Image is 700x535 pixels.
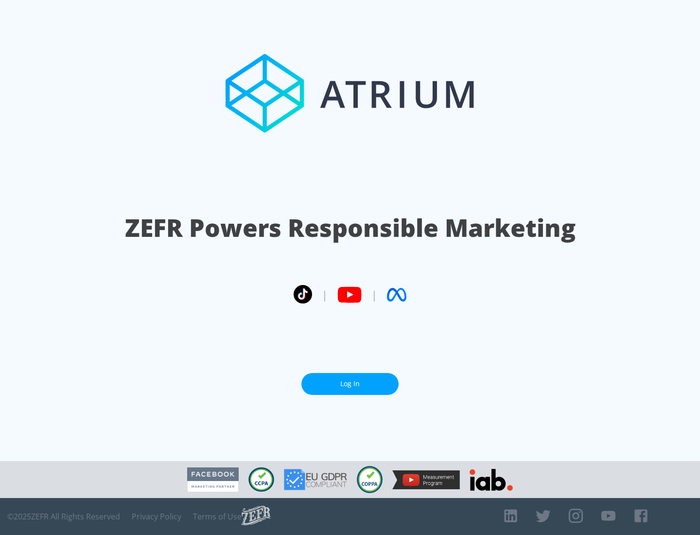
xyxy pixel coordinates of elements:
a: Terms of Use [193,512,242,521]
a: Privacy Policy [132,512,181,521]
img: GDPR Compliant [284,469,347,490]
span: © 2025 ZEFR All Rights Reserved [7,512,120,521]
span: | [371,287,377,302]
span: | [322,287,328,302]
img: Facebook Marketing Partner [187,467,239,492]
img: IAB [470,469,513,491]
img: YouTube Measurement Program [392,470,460,489]
img: CCPA Compliant [248,467,274,492]
img: COPPA Compliant [357,466,383,493]
a: Log In [301,373,399,395]
h1: ZEFR Powers Responsible Marketing [125,211,576,245]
